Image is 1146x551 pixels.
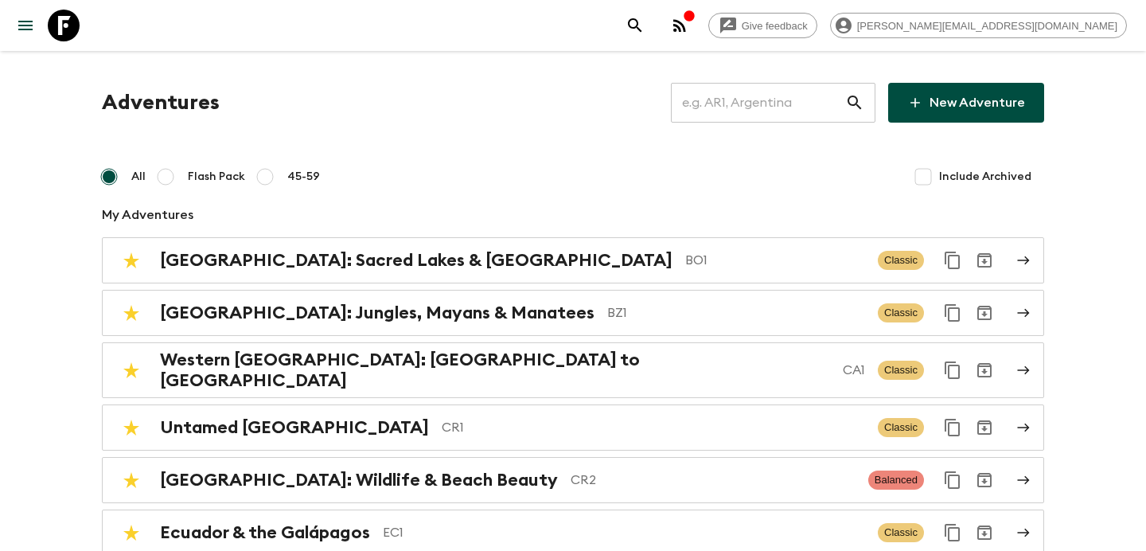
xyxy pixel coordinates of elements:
h2: Untamed [GEOGRAPHIC_DATA] [160,417,429,438]
a: Give feedback [708,13,817,38]
span: Classic [878,418,924,437]
span: Flash Pack [188,169,245,185]
button: Archive [969,244,1000,276]
h1: Adventures [102,87,220,119]
p: BZ1 [607,303,865,322]
h2: [GEOGRAPHIC_DATA]: Sacred Lakes & [GEOGRAPHIC_DATA] [160,250,672,271]
span: 45-59 [287,169,320,185]
h2: [GEOGRAPHIC_DATA]: Jungles, Mayans & Manatees [160,303,594,323]
a: [GEOGRAPHIC_DATA]: Jungles, Mayans & ManateesBZ1ClassicDuplicate for 45-59Archive [102,290,1044,336]
span: Classic [878,523,924,542]
a: [GEOGRAPHIC_DATA]: Sacred Lakes & [GEOGRAPHIC_DATA]BO1ClassicDuplicate for 45-59Archive [102,237,1044,283]
span: Give feedback [733,20,817,32]
span: Classic [878,251,924,270]
button: Duplicate for 45-59 [937,464,969,496]
button: Archive [969,517,1000,549]
button: Archive [969,464,1000,496]
h2: Western [GEOGRAPHIC_DATA]: [GEOGRAPHIC_DATA] to [GEOGRAPHIC_DATA] [160,350,830,391]
p: CA1 [843,361,865,380]
a: [GEOGRAPHIC_DATA]: Wildlife & Beach BeautyCR2BalancedDuplicate for 45-59Archive [102,457,1044,503]
button: search adventures [619,10,651,41]
button: Duplicate for 45-59 [937,517,969,549]
span: Classic [878,303,924,322]
button: Duplicate for 45-59 [937,297,969,329]
a: Untamed [GEOGRAPHIC_DATA]CR1ClassicDuplicate for 45-59Archive [102,404,1044,451]
button: Archive [969,412,1000,444]
h2: Ecuador & the Galápagos [160,522,370,543]
span: [PERSON_NAME][EMAIL_ADDRESS][DOMAIN_NAME] [848,20,1126,32]
span: All [131,169,146,185]
button: Archive [969,297,1000,329]
p: My Adventures [102,205,1044,225]
a: Western [GEOGRAPHIC_DATA]: [GEOGRAPHIC_DATA] to [GEOGRAPHIC_DATA]CA1ClassicDuplicate for 45-59Arc... [102,342,1044,398]
button: Duplicate for 45-59 [937,244,969,276]
button: Duplicate for 45-59 [937,412,969,444]
p: CR1 [442,418,865,437]
input: e.g. AR1, Argentina [671,80,845,125]
p: EC1 [383,523,865,542]
h2: [GEOGRAPHIC_DATA]: Wildlife & Beach Beauty [160,470,558,490]
p: BO1 [685,251,865,270]
button: Archive [969,354,1000,386]
span: Classic [878,361,924,380]
button: menu [10,10,41,41]
span: Include Archived [939,169,1031,185]
button: Duplicate for 45-59 [937,354,969,386]
div: [PERSON_NAME][EMAIL_ADDRESS][DOMAIN_NAME] [830,13,1127,38]
a: New Adventure [888,83,1044,123]
span: Balanced [868,471,924,490]
p: CR2 [571,471,856,490]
